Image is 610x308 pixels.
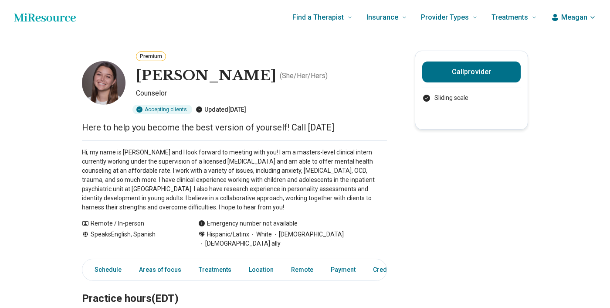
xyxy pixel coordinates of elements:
[82,61,125,105] img: Meagan Tolgyesi, Counselor
[280,71,328,81] p: ( She/Her/Hers )
[551,12,596,23] button: Meagan
[198,239,281,248] span: [DEMOGRAPHIC_DATA] ally
[134,261,186,279] a: Areas of focus
[82,270,387,306] h2: Practice hours (EDT)
[136,88,387,101] p: Counselor
[82,219,181,228] div: Remote / In-person
[193,261,237,279] a: Treatments
[249,230,272,239] span: White
[196,105,246,114] div: Updated [DATE]
[325,261,361,279] a: Payment
[244,261,279,279] a: Location
[292,11,344,24] span: Find a Therapist
[272,230,344,239] span: [DEMOGRAPHIC_DATA]
[561,12,587,23] span: Meagan
[422,62,521,82] button: Callprovider
[136,51,166,61] button: Premium
[422,93,521,103] li: Sliding scale
[82,148,387,212] p: Hi, my name is [PERSON_NAME] and I look forward to meeting with you! I am a masters-level clinica...
[368,261,411,279] a: Credentials
[136,67,276,85] h1: [PERSON_NAME]
[82,121,387,133] p: Here to help you become the best version of yourself! Call [DATE]
[207,230,249,239] span: Hispanic/Latinx
[198,219,298,228] div: Emergency number not available
[422,93,521,103] ul: Payment options
[421,11,469,24] span: Provider Types
[286,261,319,279] a: Remote
[84,261,127,279] a: Schedule
[82,230,181,248] div: Speaks English, Spanish
[366,11,398,24] span: Insurance
[14,9,76,26] a: Home page
[132,105,192,114] div: Accepting clients
[491,11,528,24] span: Treatments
